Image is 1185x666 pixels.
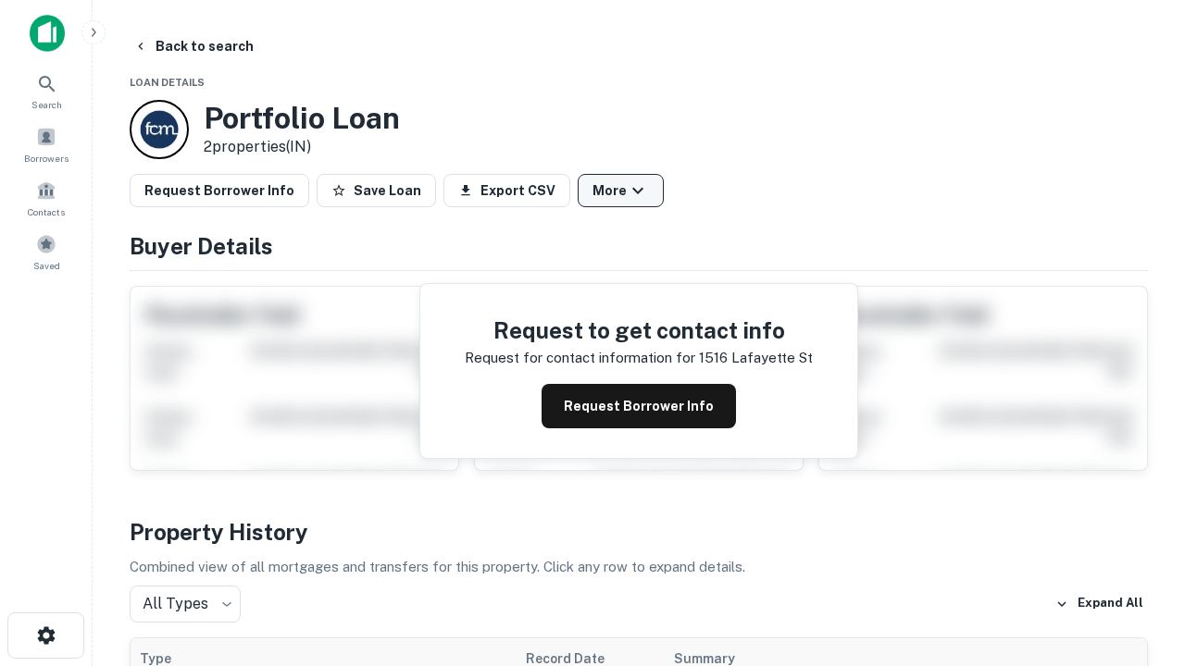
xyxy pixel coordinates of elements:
iframe: Chat Widget [1092,518,1185,607]
a: Saved [6,227,87,277]
span: Contacts [28,204,65,219]
p: Request for contact information for [465,347,695,369]
a: Contacts [6,173,87,223]
h4: Property History [130,515,1148,549]
span: Loan Details [130,77,205,88]
div: All Types [130,586,241,623]
p: 2 properties (IN) [204,136,400,158]
span: Saved [33,258,60,273]
span: Search [31,97,62,112]
button: Export CSV [443,174,570,207]
span: Borrowers [24,151,69,166]
button: Request Borrower Info [542,384,736,428]
a: Search [6,66,87,116]
img: capitalize-icon.png [30,15,65,52]
button: More [578,174,664,207]
button: Save Loan [317,174,436,207]
p: Combined view of all mortgages and transfers for this property. Click any row to expand details. [130,556,1148,578]
h4: Request to get contact info [465,314,813,347]
h4: Buyer Details [130,229,1148,263]
h3: Portfolio Loan [204,101,400,136]
a: Borrowers [6,119,87,169]
button: Request Borrower Info [130,174,309,207]
p: 1516 lafayette st [699,347,813,369]
button: Expand All [1051,590,1148,618]
button: Back to search [126,30,261,63]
